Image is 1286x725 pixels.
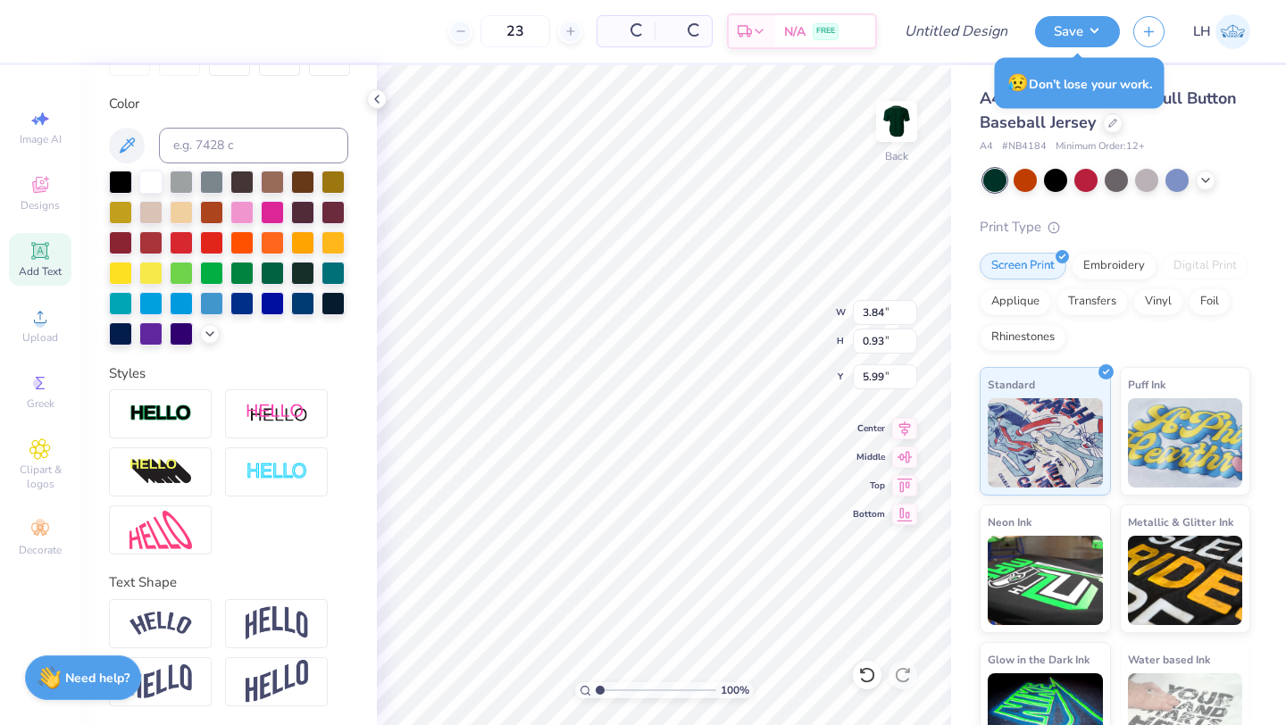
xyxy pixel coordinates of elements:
[980,87,1237,133] span: A4 Youth Short Sleeve Full Button Baseball Jersey
[1128,536,1243,625] img: Metallic & Glitter Ink
[19,543,62,557] span: Decorate
[885,148,908,164] div: Back
[1128,650,1210,669] span: Water based Ink
[853,451,885,463] span: Middle
[980,288,1051,315] div: Applique
[1128,375,1165,394] span: Puff Ink
[1193,14,1250,49] a: LH
[1128,512,1233,531] span: Metallic & Glitter Ink
[853,479,885,492] span: Top
[988,512,1031,531] span: Neon Ink
[853,508,885,521] span: Bottom
[20,132,62,146] span: Image AI
[1035,16,1120,47] button: Save
[246,660,308,704] img: Rise
[995,58,1165,109] div: Don’t lose your work.
[246,403,308,425] img: Shadow
[784,22,806,41] span: N/A
[9,462,71,491] span: Clipart & logos
[980,324,1066,351] div: Rhinestones
[980,139,993,154] span: A4
[988,375,1035,394] span: Standard
[1128,398,1243,487] img: Puff Ink
[1215,14,1250,49] img: Lily Huttenstine
[1193,21,1211,42] span: LH
[480,15,550,47] input: – –
[816,25,835,37] span: FREE
[109,572,348,593] div: Text Shape
[65,670,129,687] strong: Need help?
[246,606,308,640] img: Arch
[159,128,348,163] input: e.g. 7428 c
[129,404,192,424] img: Stroke
[129,612,192,636] img: Arc
[109,94,348,114] div: Color
[988,398,1103,487] img: Standard
[1056,288,1128,315] div: Transfers
[27,396,54,411] span: Greek
[980,217,1250,237] div: Print Type
[879,104,914,139] img: Back
[1133,288,1183,315] div: Vinyl
[1072,253,1157,279] div: Embroidery
[890,13,1022,49] input: Untitled Design
[1056,139,1145,154] span: Minimum Order: 12 +
[129,511,192,549] img: Free Distort
[22,330,58,345] span: Upload
[721,682,749,698] span: 100 %
[1007,71,1029,95] span: 😥
[988,536,1103,625] img: Neon Ink
[1002,139,1047,154] span: # NB4184
[980,253,1066,279] div: Screen Print
[109,363,348,384] div: Styles
[19,264,62,279] span: Add Text
[246,462,308,482] img: Negative Space
[129,664,192,699] img: Flag
[988,650,1090,669] span: Glow in the Dark Ink
[1162,253,1248,279] div: Digital Print
[1189,288,1231,315] div: Foil
[853,422,885,435] span: Center
[129,458,192,487] img: 3d Illusion
[21,198,60,212] span: Designs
